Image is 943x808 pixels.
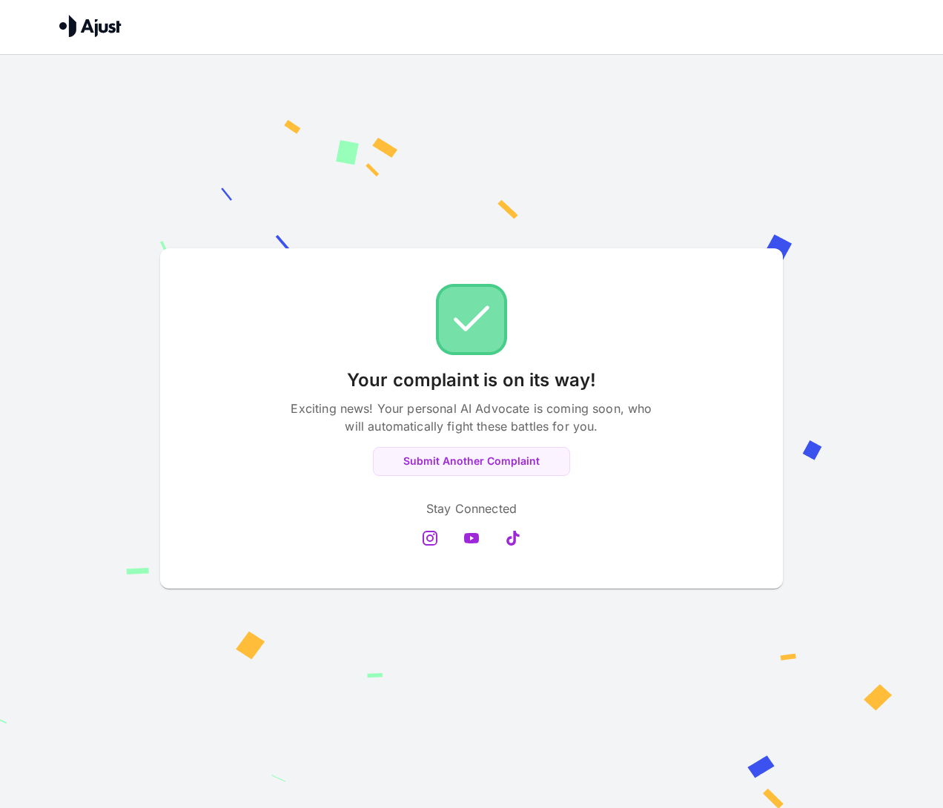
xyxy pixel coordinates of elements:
p: Your complaint is on its way! [347,367,596,394]
img: Ajust [59,15,122,37]
button: Submit Another Complaint [373,447,570,476]
img: Check! [436,284,507,355]
p: Exciting news! Your personal AI Advocate is coming soon, who will automatically fight these battl... [286,400,657,435]
p: Stay Connected [426,500,517,517]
